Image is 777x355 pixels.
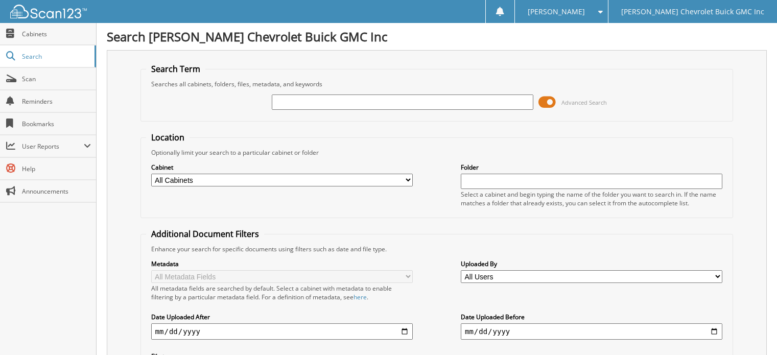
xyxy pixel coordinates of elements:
[22,120,91,128] span: Bookmarks
[22,142,84,151] span: User Reports
[354,293,367,301] a: here
[461,190,722,207] div: Select a cabinet and begin typing the name of the folder you want to search in. If the name match...
[561,99,607,106] span: Advanced Search
[146,132,190,143] legend: Location
[146,228,264,240] legend: Additional Document Filters
[151,313,413,321] label: Date Uploaded After
[22,97,91,106] span: Reminders
[22,187,91,196] span: Announcements
[151,323,413,340] input: start
[621,9,764,15] span: [PERSON_NAME] Chevrolet Buick GMC Inc
[726,306,777,355] iframe: Chat Widget
[528,9,585,15] span: [PERSON_NAME]
[146,148,728,157] div: Optionally limit your search to a particular cabinet or folder
[146,63,205,75] legend: Search Term
[22,164,91,173] span: Help
[461,323,722,340] input: end
[22,30,91,38] span: Cabinets
[151,284,413,301] div: All metadata fields are searched by default. Select a cabinet with metadata to enable filtering b...
[151,163,413,172] label: Cabinet
[461,313,722,321] label: Date Uploaded Before
[461,259,722,268] label: Uploaded By
[461,163,722,172] label: Folder
[107,28,767,45] h1: Search [PERSON_NAME] Chevrolet Buick GMC Inc
[10,5,87,18] img: scan123-logo-white.svg
[151,259,413,268] label: Metadata
[22,52,89,61] span: Search
[22,75,91,83] span: Scan
[146,245,728,253] div: Enhance your search for specific documents using filters such as date and file type.
[146,80,728,88] div: Searches all cabinets, folders, files, metadata, and keywords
